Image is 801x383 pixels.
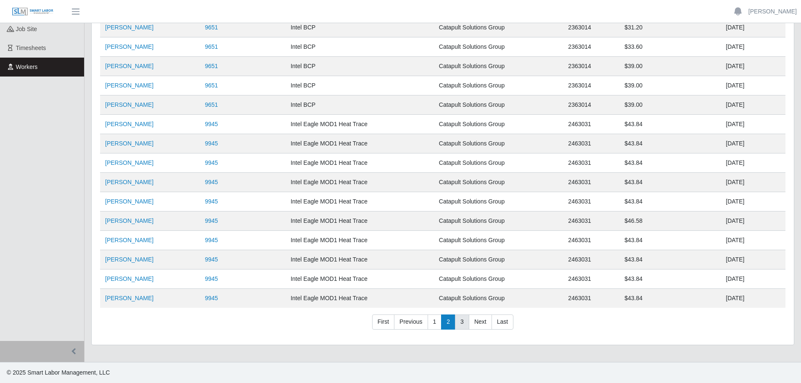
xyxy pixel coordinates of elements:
[434,211,563,231] td: Catapult Solutions Group
[441,314,455,330] a: 2
[563,37,619,57] td: 2363014
[721,115,785,134] td: [DATE]
[12,7,54,16] img: SLM Logo
[105,295,153,301] a: [PERSON_NAME]
[205,237,218,243] a: 9945
[619,192,721,211] td: $43.84
[394,314,428,330] a: Previous
[286,18,434,37] td: Intel BCP
[16,26,37,32] span: job site
[434,76,563,95] td: Catapult Solutions Group
[286,134,434,153] td: Intel Eagle MOD1 Heat Trace
[434,37,563,57] td: Catapult Solutions Group
[721,250,785,269] td: [DATE]
[16,63,38,70] span: Workers
[105,275,153,282] a: [PERSON_NAME]
[205,63,218,69] a: 9651
[286,211,434,231] td: Intel Eagle MOD1 Heat Trace
[748,7,797,16] a: [PERSON_NAME]
[105,179,153,185] a: [PERSON_NAME]
[563,231,619,250] td: 2463031
[286,57,434,76] td: Intel BCP
[469,314,492,330] a: Next
[721,57,785,76] td: [DATE]
[205,295,218,301] a: 9945
[434,231,563,250] td: Catapult Solutions Group
[619,37,721,57] td: $33.60
[434,289,563,308] td: Catapult Solutions Group
[434,173,563,192] td: Catapult Solutions Group
[105,121,153,127] a: [PERSON_NAME]
[205,121,218,127] a: 9945
[286,37,434,57] td: Intel BCP
[563,269,619,289] td: 2463031
[619,289,721,308] td: $43.84
[286,95,434,115] td: Intel BCP
[105,159,153,166] a: [PERSON_NAME]
[105,63,153,69] a: [PERSON_NAME]
[205,24,218,31] a: 9651
[105,140,153,147] a: [PERSON_NAME]
[721,173,785,192] td: [DATE]
[286,231,434,250] td: Intel Eagle MOD1 Heat Trace
[563,192,619,211] td: 2463031
[619,134,721,153] td: $43.84
[286,115,434,134] td: Intel Eagle MOD1 Heat Trace
[563,289,619,308] td: 2463031
[563,95,619,115] td: 2363014
[286,289,434,308] td: Intel Eagle MOD1 Heat Trace
[619,76,721,95] td: $39.00
[286,173,434,192] td: Intel Eagle MOD1 Heat Trace
[721,76,785,95] td: [DATE]
[205,101,218,108] a: 9651
[619,231,721,250] td: $43.84
[619,95,721,115] td: $39.00
[105,256,153,263] a: [PERSON_NAME]
[105,24,153,31] a: [PERSON_NAME]
[434,57,563,76] td: Catapult Solutions Group
[563,76,619,95] td: 2363014
[721,18,785,37] td: [DATE]
[205,217,218,224] a: 9945
[619,18,721,37] td: $31.20
[286,250,434,269] td: Intel Eagle MOD1 Heat Trace
[619,153,721,173] td: $43.84
[105,217,153,224] a: [PERSON_NAME]
[434,250,563,269] td: Catapult Solutions Group
[205,159,218,166] a: 9945
[721,211,785,231] td: [DATE]
[372,314,394,330] a: First
[455,314,469,330] a: 3
[434,134,563,153] td: Catapult Solutions Group
[619,57,721,76] td: $39.00
[16,45,46,51] span: Timesheets
[105,82,153,89] a: [PERSON_NAME]
[563,250,619,269] td: 2463031
[428,314,442,330] a: 1
[563,57,619,76] td: 2363014
[619,269,721,289] td: $43.84
[434,115,563,134] td: Catapult Solutions Group
[100,314,785,336] nav: pagination
[563,18,619,37] td: 2363014
[434,95,563,115] td: Catapult Solutions Group
[105,237,153,243] a: [PERSON_NAME]
[205,140,218,147] a: 9945
[721,231,785,250] td: [DATE]
[205,82,218,89] a: 9651
[7,369,110,376] span: © 2025 Smart Labor Management, LLC
[105,101,153,108] a: [PERSON_NAME]
[721,153,785,173] td: [DATE]
[286,153,434,173] td: Intel Eagle MOD1 Heat Trace
[721,134,785,153] td: [DATE]
[434,153,563,173] td: Catapult Solutions Group
[619,115,721,134] td: $43.84
[721,95,785,115] td: [DATE]
[205,256,218,263] a: 9945
[434,269,563,289] td: Catapult Solutions Group
[721,37,785,57] td: [DATE]
[721,192,785,211] td: [DATE]
[205,179,218,185] a: 9945
[563,134,619,153] td: 2463031
[721,269,785,289] td: [DATE]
